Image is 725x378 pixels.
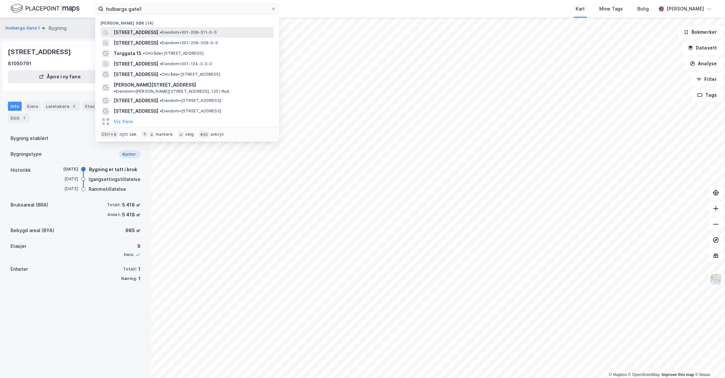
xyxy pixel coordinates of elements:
[160,72,162,77] span: •
[124,252,134,257] div: Heis:
[89,166,137,173] div: Bygning er tatt i bruk
[85,103,125,109] div: Etasjer og enheter
[71,103,77,109] div: 2
[160,40,218,46] span: Eiendom • 301-208-309-0-0
[710,273,722,286] img: Z
[160,30,162,35] span: •
[95,15,279,27] div: [PERSON_NAME] søk (14)
[125,227,141,234] div: 985 ㎡
[692,89,722,102] button: Tags
[114,118,133,126] button: Vis flere
[114,89,116,94] span: •
[89,175,141,183] div: Igangsettingstillatelse
[678,26,722,39] button: Bokmerker
[21,115,27,121] div: 1
[114,39,158,47] span: [STREET_ADDRESS]
[52,166,78,172] div: [DATE]
[160,61,162,66] span: •
[114,29,158,36] span: [STREET_ADDRESS]
[599,5,623,13] div: Mine Tags
[682,41,722,54] button: Datasett
[160,40,162,45] span: •
[123,267,137,272] div: Totalt:
[122,201,141,209] div: 5 418 ㎡
[160,98,221,103] span: Eiendom • [STREET_ADDRESS]
[8,102,22,111] div: Info
[121,276,137,281] div: Næring:
[49,24,67,32] div: Bygning
[160,109,221,114] span: Eiendom • [STREET_ADDRESS]
[11,150,42,158] div: Bygningstype
[692,347,725,378] iframe: Chat Widget
[52,186,78,192] div: [DATE]
[43,102,80,111] div: Leietakere
[692,347,725,378] div: Kontrollprogram for chat
[100,131,118,138] div: Ctrl + k
[637,5,649,13] div: Bolig
[114,81,196,89] span: [PERSON_NAME][STREET_ADDRESS]
[11,166,31,174] div: Historikk
[11,265,28,273] div: Enheter
[160,109,162,113] span: •
[160,61,212,67] span: Eiendom • 301-124-3-0-0
[8,47,72,57] div: [STREET_ADDRESS]
[662,372,694,377] a: Improve this map
[11,227,54,234] div: Bebygd areal (BYA)
[120,132,137,137] div: nytt søk
[107,202,121,208] div: Totalt:
[156,132,173,137] div: markere
[114,89,230,94] span: Eiendom • [PERSON_NAME][STREET_ADDRESS], 1351 Rud
[210,132,224,137] div: avbryt
[143,51,204,56] span: Område • [STREET_ADDRESS]
[89,185,126,193] div: Rammetillatelse
[684,57,722,70] button: Analyse
[160,30,217,35] span: Eiendom • 301-208-311-0-0
[114,60,158,68] span: [STREET_ADDRESS]
[11,242,26,250] div: Etasjer
[160,98,162,103] span: •
[8,113,30,123] div: ESG
[138,275,141,283] div: 1
[11,134,48,142] div: Bygning etablert
[122,211,141,219] div: 5 418 ㎡
[114,107,158,115] span: [STREET_ADDRESS]
[667,5,704,13] div: [PERSON_NAME]
[107,212,121,217] div: Annet:
[138,265,141,273] div: 1
[8,60,32,68] div: 81050791
[114,97,158,105] span: [STREET_ADDRESS]
[114,50,142,57] span: Torggata 15
[160,72,220,77] span: Område • [STREET_ADDRESS]
[609,372,627,377] a: Mapbox
[11,201,48,209] div: Bruksareal (BRA)
[52,176,78,182] div: [DATE]
[576,5,585,13] div: Kart
[185,132,194,137] div: velg
[8,70,112,83] button: Åpne i ny fane
[199,131,209,138] div: esc
[124,242,141,250] div: 9
[143,51,145,56] span: •
[691,73,722,86] button: Filter
[103,4,271,14] input: Søk på adresse, matrikkel, gårdeiere, leietakere eller personer
[114,70,158,78] span: [STREET_ADDRESS]
[24,102,41,111] div: Eiere
[628,372,660,377] a: OpenStreetMap
[11,3,79,14] img: logo.f888ab2527a4732fd821a326f86c7f29.svg
[5,25,41,31] button: Holbergs Gate 1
